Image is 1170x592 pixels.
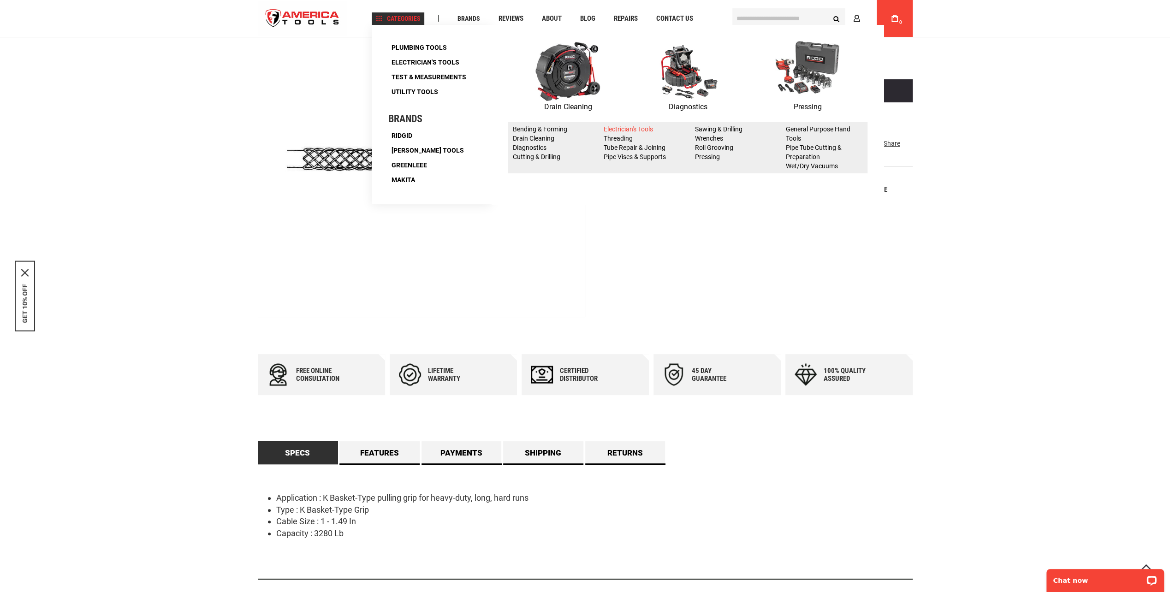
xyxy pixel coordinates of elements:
span: Plumbing Tools [391,44,446,51]
div: 45 day Guarantee [692,367,747,383]
a: Blog [576,12,599,25]
a: Contact Us [652,12,697,25]
span: Share [883,140,900,147]
span: Test & Measurements [391,74,466,80]
a: Plumbing Tools [388,41,450,54]
a: [PERSON_NAME] Tools [388,144,467,157]
a: Diagnostics [628,41,748,113]
a: Wrenches [695,135,723,142]
div: Certified Distributor [560,367,615,383]
a: Test & Measurements [388,71,469,83]
span: Reviews [498,15,523,22]
span: About [541,15,561,22]
p: Pressing [748,101,867,113]
span: Electrician's Tools [391,59,459,65]
a: Ridgid [388,129,415,142]
a: Payments [422,441,502,464]
a: Pressing [695,153,719,160]
h4: Brands [388,113,475,124]
p: Diagnostics [628,101,748,113]
a: store logo [258,1,347,36]
svg: close icon [21,269,29,277]
button: Close [21,269,29,277]
span: Categories [376,15,420,22]
a: Returns [585,441,665,464]
a: Bending & Forming [512,125,567,133]
div: 100% quality assured [824,367,879,383]
span: 0 [899,20,902,25]
iframe: LiveChat chat widget [1040,563,1170,592]
img: America Tools [258,1,347,36]
span: [PERSON_NAME] Tools [391,147,463,154]
a: Drain Cleaning [512,135,554,142]
a: Features [339,441,420,464]
a: Cutting & Drilling [512,153,560,160]
a: General Purpose Hand Tools [786,125,850,142]
a: Utility Tools [388,85,441,98]
a: Brands [453,12,484,25]
a: Electrician's Tools [604,125,653,133]
a: About [537,12,565,25]
div: Free online consultation [296,367,351,383]
a: Categories [372,12,424,25]
a: Wet/Dry Vacuums [786,162,838,170]
a: Threading [604,135,633,142]
li: Type : K Basket-Type Grip [276,504,913,516]
a: Makita [388,173,418,186]
p: Drain Cleaning [508,101,628,113]
span: Repairs [613,15,637,22]
span: Ridgid [391,132,412,139]
a: Repairs [609,12,641,25]
span: Blog [580,15,595,22]
button: GET 10% OFF [21,284,29,323]
a: Roll Grooving [695,144,733,151]
li: Capacity : 3280 Lb [276,527,913,539]
a: Reviews [494,12,527,25]
span: Greenleee [391,162,427,168]
button: Search [828,10,845,27]
li: Cable Size : 1 - 1.49 In [276,515,913,527]
a: Diagnostics [512,144,546,151]
a: Drain Cleaning [508,41,628,113]
a: Pipe Vises & Supports [604,153,666,160]
a: Electrician's Tools [388,56,462,69]
li: Application : K Basket-Type pulling grip for heavy-duty, long, hard runs [276,492,913,504]
span: Makita [391,177,415,183]
a: Sawing & Drilling [695,125,742,133]
a: Pressing [748,41,867,113]
span: Brands [457,15,480,22]
a: Pipe Tube Cutting & Preparation [786,144,842,160]
span: Utility Tools [391,89,438,95]
span: Contact Us [656,15,693,22]
a: Greenleee [388,159,430,172]
a: Tube Repair & Joining [604,144,665,151]
a: Shipping [503,441,583,464]
a: Specs [258,441,338,464]
div: Lifetime warranty [428,367,483,383]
